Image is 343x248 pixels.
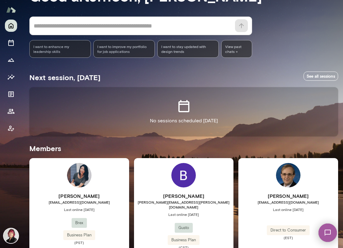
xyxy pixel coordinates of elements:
[5,54,17,66] button: Growth Plan
[168,237,199,243] span: Business Plan
[221,40,252,58] span: View past chats ->
[134,192,234,200] h6: [PERSON_NAME]
[171,163,196,187] img: Bethany Schwanke
[304,72,338,81] a: See all sessions
[72,220,87,226] span: Brex
[5,71,17,83] button: Insights
[238,207,338,212] span: Last online [DATE]
[5,122,17,135] button: Client app
[150,117,218,124] p: No sessions scheduled [DATE]
[5,105,17,117] button: Members
[238,235,338,240] span: (EST)
[63,232,95,238] span: Business Plan
[4,228,18,243] img: Leigh Allen-Arredondo
[29,72,100,82] h5: Next session, [DATE]
[33,44,87,54] span: I want to enhance my leadership skills
[5,37,17,49] button: Sessions
[6,4,16,16] img: Mento
[134,212,234,217] span: Last online [DATE]
[29,143,338,153] h5: Members
[29,200,129,205] span: [EMAIL_ADDRESS][DOMAIN_NAME]
[29,240,129,245] span: (PST)
[29,192,129,200] h6: [PERSON_NAME]
[238,200,338,205] span: [EMAIL_ADDRESS][DOMAIN_NAME]
[276,163,300,187] img: Richard Teel
[67,163,91,187] img: Annie Xue
[157,40,219,58] div: I want to stay updated with design trends
[238,192,338,200] h6: [PERSON_NAME]
[5,20,17,32] button: Home
[97,44,151,54] span: I want to improve my portfolio for job applications
[267,227,310,233] span: Direct to Consumer
[161,44,215,54] span: I want to stay updated with design trends
[93,40,155,58] div: I want to improve my portfolio for job applications
[175,225,193,231] span: Gusto
[29,40,91,58] div: I want to enhance my leadership skills
[5,88,17,100] button: Documents
[29,207,129,212] span: Last online [DATE]
[134,200,234,209] span: [PERSON_NAME][EMAIL_ADDRESS][PERSON_NAME][DOMAIN_NAME]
